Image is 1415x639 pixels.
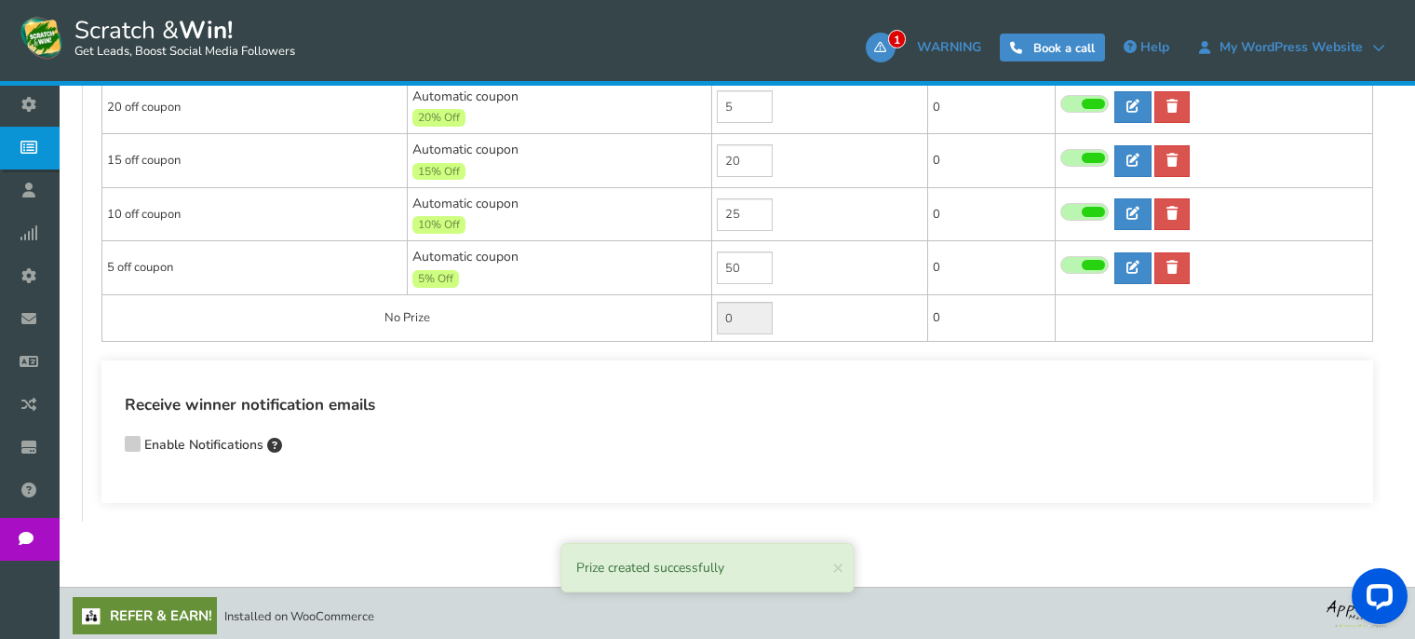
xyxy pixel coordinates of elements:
span: Scratch & [65,14,295,61]
span: Automatic coupon [412,141,707,181]
span: Book a call [1033,40,1095,57]
span: 5% Off [412,270,459,288]
td: 5 off coupon [102,241,408,295]
span: × [832,554,844,580]
td: 0 [928,295,1056,342]
a: 1WARNING [866,33,990,62]
span: 15% Off [412,163,465,181]
img: bg_logo_foot.webp [1327,597,1401,628]
td: 0 [928,187,1056,241]
span: Automatic coupon [412,88,707,128]
td: 0 [928,241,1056,295]
span: Automatic coupon [412,195,707,235]
span: 1 [888,30,906,48]
td: 10 off coupon [102,187,408,241]
span: Installed on WooCommerce [224,608,374,625]
div: Prize created successfully [561,543,855,592]
img: Scratch and Win [19,14,65,61]
a: Scratch &Win! Get Leads, Boost Social Media Followers [19,14,295,61]
iframe: LiveChat chat widget [1337,561,1415,639]
span: WARNING [917,38,981,56]
td: 0 [928,134,1056,188]
span: Automatic coupon [412,248,707,288]
span: My WordPress Website [1210,40,1372,55]
span: 20% Off [412,109,465,127]
span: Help [1140,38,1169,56]
strong: Win! [179,14,233,47]
td: 15 off coupon [102,134,408,188]
input: Value not editable [717,302,773,334]
h4: Receive winner notification emails [125,393,1350,418]
span: Enable Notifications [144,436,263,454]
a: Help [1114,33,1179,62]
td: 20 off coupon [102,80,408,134]
a: Book a call [1000,34,1105,61]
td: 0 [928,80,1056,134]
small: Get Leads, Boost Social Media Followers [74,45,295,60]
td: No Prize [102,295,712,342]
a: Refer & Earn! [73,597,217,634]
span: 10% Off [412,216,465,234]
